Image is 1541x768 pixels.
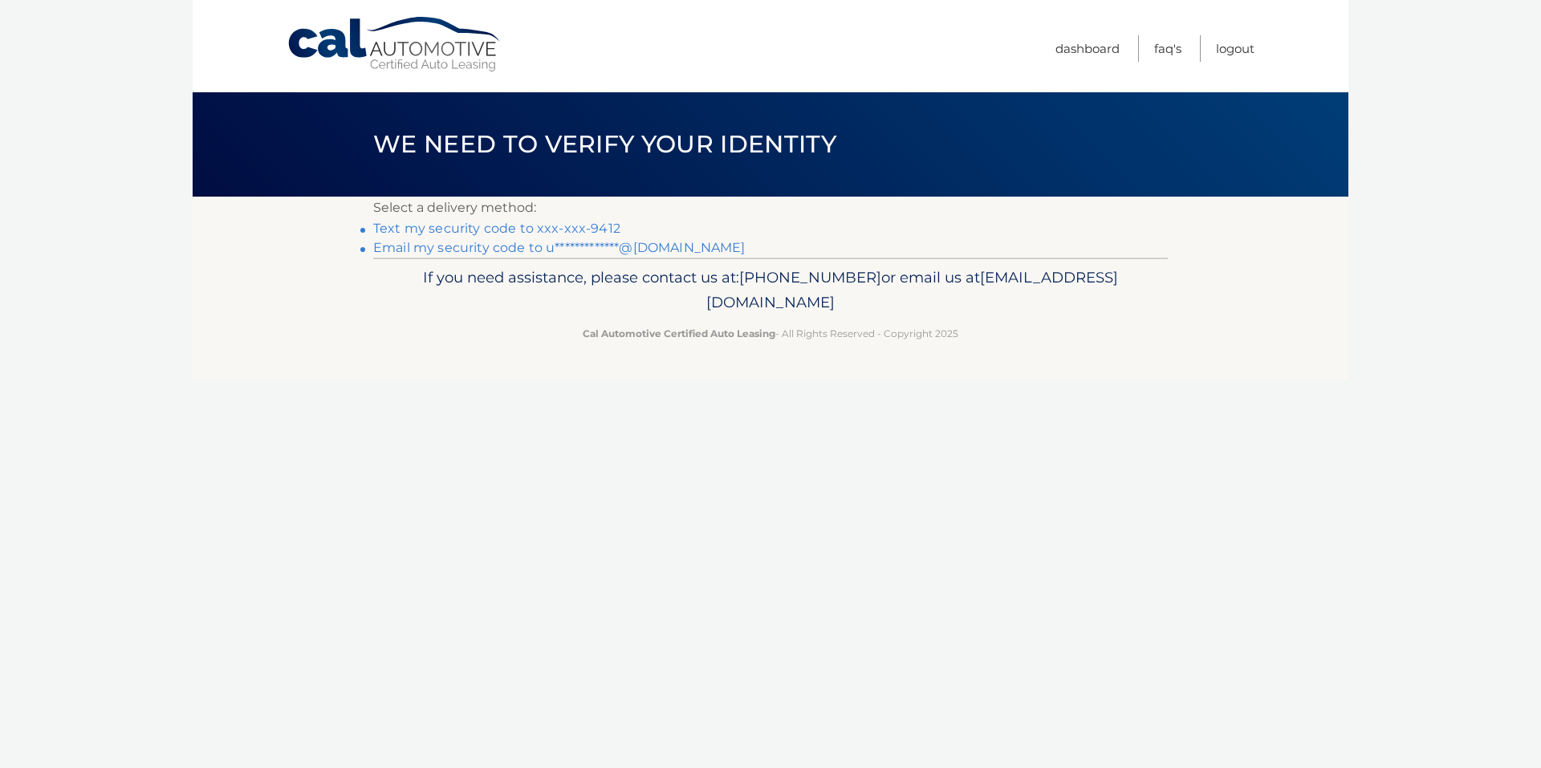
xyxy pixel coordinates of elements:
[384,265,1157,316] p: If you need assistance, please contact us at: or email us at
[373,197,1168,219] p: Select a delivery method:
[384,325,1157,342] p: - All Rights Reserved - Copyright 2025
[739,268,881,286] span: [PHONE_NUMBER]
[1055,35,1120,62] a: Dashboard
[1216,35,1254,62] a: Logout
[373,129,836,159] span: We need to verify your identity
[287,16,503,73] a: Cal Automotive
[583,327,775,339] strong: Cal Automotive Certified Auto Leasing
[373,221,620,236] a: Text my security code to xxx-xxx-9412
[1154,35,1181,62] a: FAQ's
